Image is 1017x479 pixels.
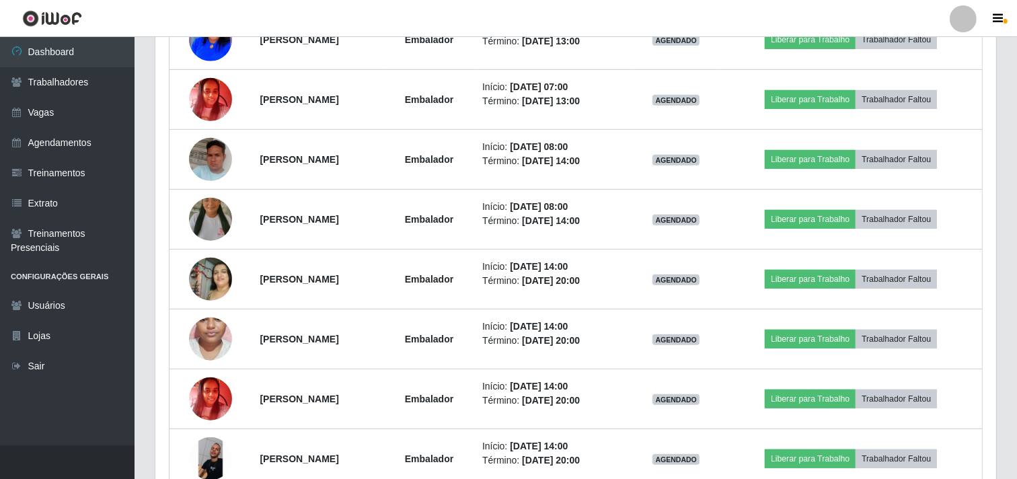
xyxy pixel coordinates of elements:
li: Início: [482,200,624,214]
img: CoreUI Logo [22,10,82,27]
button: Liberar para Trabalho [765,449,856,468]
button: Liberar para Trabalho [765,270,856,289]
img: 1747400784122.jpeg [189,370,232,427]
span: AGENDADO [652,334,700,345]
button: Liberar para Trabalho [765,330,856,348]
button: Trabalhador Faltou [856,390,937,408]
span: AGENDADO [652,155,700,165]
strong: Embalador [405,34,453,45]
time: [DATE] 20:00 [522,395,580,406]
li: Término: [482,274,624,288]
button: Liberar para Trabalho [765,150,856,169]
strong: [PERSON_NAME] [260,334,338,344]
button: Trabalhador Faltou [856,90,937,109]
strong: [PERSON_NAME] [260,274,338,285]
time: [DATE] 14:00 [522,155,580,166]
strong: Embalador [405,453,453,464]
li: Término: [482,453,624,468]
time: [DATE] 08:00 [510,141,568,152]
button: Trabalhador Faltou [856,330,937,348]
button: Liberar para Trabalho [765,390,856,408]
li: Início: [482,140,624,154]
time: [DATE] 08:00 [510,201,568,212]
time: [DATE] 14:00 [510,321,568,332]
span: AGENDADO [652,215,700,225]
img: 1707916036047.jpeg [189,250,232,307]
button: Trabalhador Faltou [856,150,937,169]
button: Trabalhador Faltou [856,210,937,229]
li: Término: [482,94,624,108]
li: Término: [482,394,624,408]
button: Trabalhador Faltou [856,270,937,289]
img: 1747400784122.jpeg [189,71,232,128]
button: Liberar para Trabalho [765,30,856,49]
button: Liberar para Trabalho [765,90,856,109]
li: Início: [482,439,624,453]
strong: Embalador [405,214,453,225]
time: [DATE] 07:00 [510,81,568,92]
button: Trabalhador Faltou [856,449,937,468]
li: Término: [482,34,624,48]
li: Início: [482,320,624,334]
strong: [PERSON_NAME] [260,394,338,404]
span: AGENDADO [652,95,700,106]
strong: Embalador [405,274,453,285]
strong: [PERSON_NAME] [260,154,338,165]
strong: Embalador [405,94,453,105]
li: Término: [482,334,624,348]
strong: [PERSON_NAME] [260,34,338,45]
strong: [PERSON_NAME] [260,214,338,225]
time: [DATE] 20:00 [522,335,580,346]
time: [DATE] 14:00 [510,261,568,272]
li: Início: [482,379,624,394]
img: 1709678182246.jpeg [189,121,232,198]
time: [DATE] 14:00 [510,381,568,392]
time: [DATE] 14:00 [510,441,568,451]
span: AGENDADO [652,454,700,465]
strong: [PERSON_NAME] [260,94,338,105]
img: 1744320952453.jpeg [189,181,232,258]
span: AGENDADO [652,274,700,285]
li: Término: [482,154,624,168]
button: Trabalhador Faltou [856,30,937,49]
li: Início: [482,260,624,274]
time: [DATE] 13:00 [522,96,580,106]
li: Término: [482,214,624,228]
time: [DATE] 13:00 [522,36,580,46]
span: AGENDADO [652,35,700,46]
img: 1713530929914.jpeg [189,291,232,387]
strong: Embalador [405,154,453,165]
strong: Embalador [405,334,453,344]
time: [DATE] 14:00 [522,215,580,226]
strong: Embalador [405,394,453,404]
strong: [PERSON_NAME] [260,453,338,464]
li: Início: [482,80,624,94]
span: AGENDADO [652,394,700,405]
time: [DATE] 20:00 [522,275,580,286]
button: Liberar para Trabalho [765,210,856,229]
time: [DATE] 20:00 [522,455,580,466]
